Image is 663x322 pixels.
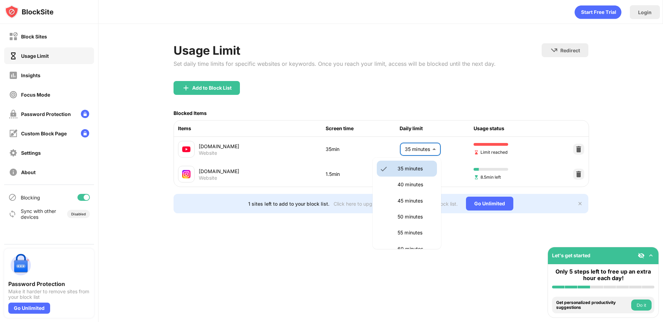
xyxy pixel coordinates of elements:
p: 45 minutes [398,197,433,205]
p: 60 minutes [398,245,433,253]
p: 55 minutes [398,229,433,236]
p: 50 minutes [398,213,433,221]
p: 35 minutes [398,165,433,172]
p: 40 minutes [398,181,433,188]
